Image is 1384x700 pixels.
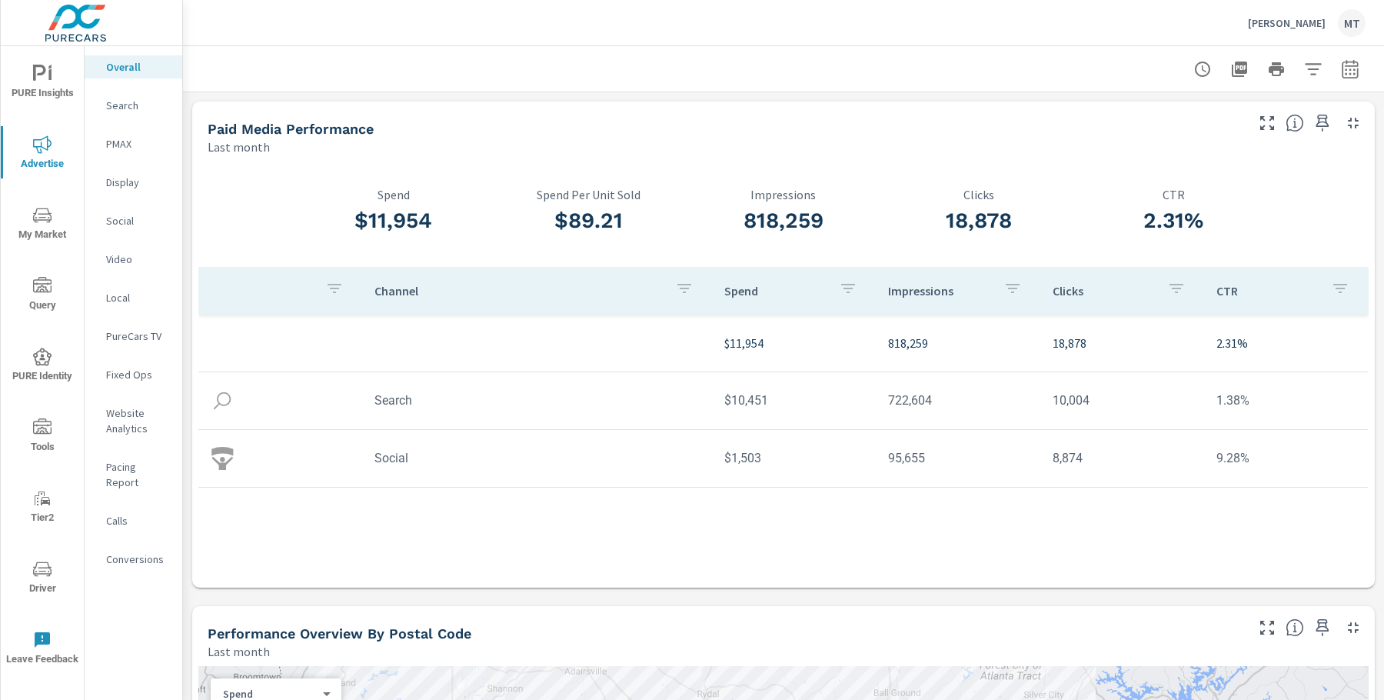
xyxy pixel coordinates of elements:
p: CTR [1216,283,1319,298]
p: Last month [208,642,270,661]
td: 10,004 [1040,381,1204,420]
p: PureCars TV [106,328,170,344]
p: Website Analytics [106,405,170,436]
td: 9.28% [1204,438,1368,478]
p: Overall [106,59,170,75]
button: Print Report [1261,54,1292,85]
p: 2.31% [1216,334,1356,352]
span: Leave Feedback [5,631,79,668]
p: Spend [724,283,827,298]
div: Conversions [85,548,182,571]
div: nav menu [1,46,84,683]
div: Search [85,94,182,117]
td: 95,655 [876,438,1040,478]
td: Search [362,381,712,420]
button: Select Date Range [1335,54,1366,85]
p: Social [106,213,170,228]
p: Impressions [888,283,990,298]
div: Pacing Report [85,455,182,494]
div: Overall [85,55,182,78]
span: Driver [5,560,79,598]
div: MT [1338,9,1366,37]
button: Apply Filters [1298,54,1329,85]
div: Website Analytics [85,402,182,440]
h3: 818,259 [686,208,881,234]
p: PMAX [106,136,170,152]
span: Query [5,277,79,315]
h5: Paid Media Performance [208,121,374,137]
span: Tier2 [5,489,79,527]
p: Spend [296,188,491,202]
p: Display [106,175,170,190]
td: $10,451 [712,381,876,420]
p: 18,878 [1053,334,1192,352]
div: Calls [85,509,182,532]
button: Make Fullscreen [1255,615,1279,640]
h3: 18,878 [881,208,1076,234]
p: Impressions [686,188,881,202]
div: Video [85,248,182,271]
span: Tools [5,418,79,456]
p: CTR [1076,188,1272,202]
p: Pacing Report [106,459,170,490]
span: PURE Identity [5,348,79,385]
p: Conversions [106,552,170,567]
div: Display [85,171,182,194]
span: PURE Insights [5,65,79,102]
td: 722,604 [876,381,1040,420]
p: Clicks [881,188,1076,202]
div: PureCars TV [85,325,182,348]
span: Save this to your personalized report [1310,615,1335,640]
p: Spend Per Unit Sold [491,188,687,202]
td: 8,874 [1040,438,1204,478]
p: Clicks [1053,283,1155,298]
p: Channel [374,283,663,298]
h5: Performance Overview By Postal Code [208,625,471,642]
td: $1,503 [712,438,876,478]
span: My Market [5,206,79,244]
p: Video [106,252,170,267]
img: icon-social.svg [211,447,234,470]
h3: $89.21 [491,208,687,234]
p: Fixed Ops [106,367,170,382]
span: Understand performance data by postal code. Individual postal codes can be selected and expanded ... [1286,618,1304,637]
p: Search [106,98,170,113]
span: Understand performance metrics over the selected time range. [1286,114,1304,132]
td: Social [362,438,712,478]
p: $11,954 [724,334,863,352]
button: Minimize Widget [1341,111,1366,135]
h3: 2.31% [1076,208,1272,234]
p: Calls [106,513,170,528]
p: [PERSON_NAME] [1248,16,1326,30]
p: 818,259 [888,334,1027,352]
h3: $11,954 [296,208,491,234]
div: Local [85,286,182,309]
p: Last month [208,138,270,156]
div: Fixed Ops [85,363,182,386]
button: Make Fullscreen [1255,111,1279,135]
td: 1.38% [1204,381,1368,420]
button: Minimize Widget [1341,615,1366,640]
p: Local [106,290,170,305]
img: icon-search.svg [211,389,234,412]
span: Save this to your personalized report [1310,111,1335,135]
div: PMAX [85,132,182,155]
div: Social [85,209,182,232]
span: Advertise [5,135,79,173]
